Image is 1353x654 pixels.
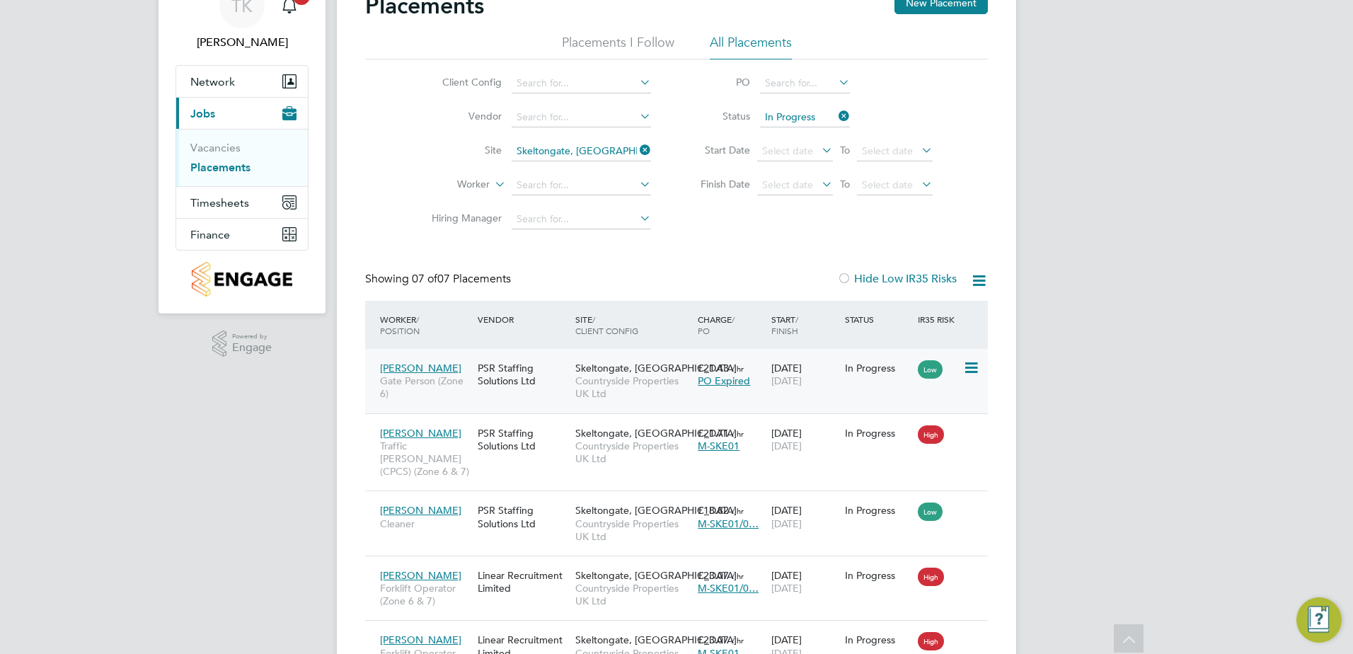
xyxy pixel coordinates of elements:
span: £23.07 [698,633,729,646]
span: 07 Placements [412,272,511,286]
span: Skeltongate, [GEOGRAPHIC_DATA] [575,427,737,440]
span: Network [190,75,235,88]
a: Go to home page [175,262,309,297]
a: [PERSON_NAME]Forklift Operator (Zone 6 & 7)Linear Recruitment LimitedSkeltongate, [GEOGRAPHIC_DAT... [376,626,988,638]
span: High [918,425,944,444]
span: [DATE] [771,440,802,452]
div: In Progress [845,427,911,440]
input: Search for... [512,210,651,229]
label: Site [420,144,502,156]
span: Countryside Properties UK Ltd [575,517,691,543]
div: Charge [694,306,768,343]
label: Worker [408,178,490,192]
input: Search for... [512,74,651,93]
span: Low [918,360,943,379]
span: Skeltongate, [GEOGRAPHIC_DATA] [575,362,737,374]
span: / Finish [771,314,798,336]
div: Worker [376,306,474,343]
div: In Progress [845,504,911,517]
span: High [918,632,944,650]
span: Cleaner [380,517,471,530]
div: PSR Staffing Solutions Ltd [474,355,572,394]
span: Countryside Properties UK Ltd [575,374,691,400]
span: [DATE] [771,582,802,595]
label: Status [686,110,750,122]
span: Select date [862,178,913,191]
label: Client Config [420,76,502,88]
span: Timesheets [190,196,249,210]
span: Gate Person (Zone 6) [380,374,471,400]
button: Network [176,66,308,97]
span: High [918,568,944,586]
a: Vacancies [190,141,241,154]
span: Skeltongate, [GEOGRAPHIC_DATA] [575,633,737,646]
div: In Progress [845,633,911,646]
span: M-SKE01/0… [698,517,759,530]
span: / hr [732,570,744,581]
span: / hr [732,363,744,374]
button: Finance [176,219,308,250]
div: [DATE] [768,497,841,537]
span: £23.07 [698,569,729,582]
label: Start Date [686,144,750,156]
li: Placements I Follow [562,34,674,59]
span: Powered by [232,331,272,343]
label: Vendor [420,110,502,122]
a: Powered byEngage [212,331,272,357]
span: / Client Config [575,314,638,336]
div: PSR Staffing Solutions Ltd [474,420,572,459]
div: Jobs [176,129,308,186]
div: In Progress [845,569,911,582]
span: / PO [698,314,735,336]
span: Tyler Kelly [175,34,309,51]
label: Hiring Manager [420,212,502,224]
div: PSR Staffing Solutions Ltd [474,497,572,537]
a: [PERSON_NAME]Forklift Operator (Zone 6 & 7)Linear Recruitment LimitedSkeltongate, [GEOGRAPHIC_DAT... [376,561,988,573]
button: Engage Resource Center [1296,597,1342,643]
span: / hr [732,635,744,646]
span: PO Expired [698,374,750,387]
div: Linear Recruitment Limited [474,562,572,602]
span: Engage [232,342,272,354]
span: Countryside Properties UK Ltd [575,440,691,465]
a: [PERSON_NAME]Traffic [PERSON_NAME] (CPCS) (Zone 6 & 7)PSR Staffing Solutions LtdSkeltongate, [GEO... [376,419,988,431]
span: Skeltongate, [GEOGRAPHIC_DATA] [575,504,737,517]
span: [DATE] [771,374,802,387]
div: IR35 Risk [914,306,963,332]
input: Select one [760,108,850,127]
span: £21.43 [698,362,729,374]
span: £21.71 [698,427,729,440]
span: Skeltongate, [GEOGRAPHIC_DATA] [575,569,737,582]
input: Search for... [512,108,651,127]
a: [PERSON_NAME]Gate Person (Zone 6)PSR Staffing Solutions LtdSkeltongate, [GEOGRAPHIC_DATA]Countrys... [376,354,988,366]
div: Start [768,306,841,343]
label: Finish Date [686,178,750,190]
span: [PERSON_NAME] [380,633,461,646]
div: In Progress [845,362,911,374]
span: M-SKE01/0… [698,582,759,595]
span: Countryside Properties UK Ltd [575,582,691,607]
span: Forklift Operator (Zone 6 & 7) [380,582,471,607]
span: [PERSON_NAME] [380,427,461,440]
div: [DATE] [768,562,841,602]
label: PO [686,76,750,88]
span: / hr [732,428,744,439]
span: / Position [380,314,420,336]
label: Hide Low IR35 Risks [837,272,957,286]
button: Timesheets [176,187,308,218]
span: [DATE] [771,517,802,530]
div: Status [841,306,915,332]
button: Jobs [176,98,308,129]
span: Low [918,503,943,521]
span: Select date [762,144,813,157]
span: Traffic [PERSON_NAME] (CPCS) (Zone 6 & 7) [380,440,471,478]
span: Jobs [190,107,215,120]
div: Vendor [474,306,572,332]
span: To [836,141,854,159]
span: [PERSON_NAME] [380,362,461,374]
div: Site [572,306,694,343]
span: [PERSON_NAME] [380,504,461,517]
span: / hr [732,505,744,516]
input: Search for... [512,142,651,161]
img: countryside-properties-logo-retina.png [192,262,292,297]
